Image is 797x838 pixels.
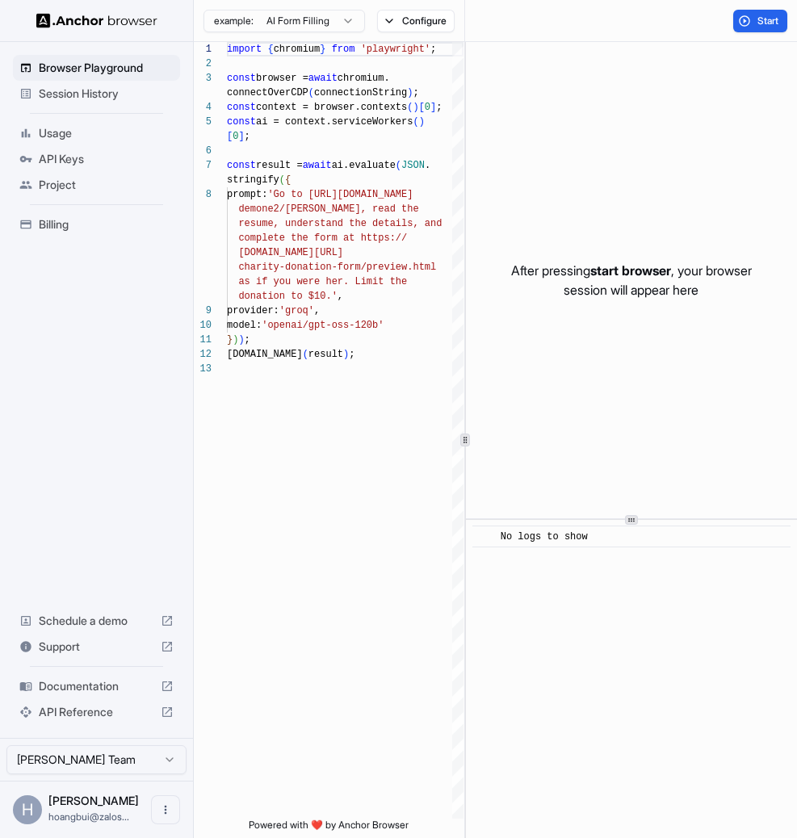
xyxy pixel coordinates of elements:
div: Project [13,172,180,198]
span: const [227,160,256,171]
span: await [308,73,338,84]
span: [DOMAIN_NAME][URL] [238,247,343,258]
span: } [227,334,233,346]
div: 3 [194,71,212,86]
div: 1 [194,42,212,57]
div: 4 [194,100,212,115]
div: 8 [194,187,212,202]
div: Schedule a demo [13,608,180,634]
span: const [227,73,256,84]
div: 12 [194,347,212,362]
span: API Reference [39,704,154,720]
span: ; [413,87,418,98]
span: ] [430,102,436,113]
div: 2 [194,57,212,71]
span: ( [308,87,314,98]
div: Support [13,634,180,660]
div: Browser Playground [13,55,180,81]
span: Hoang Bui [48,794,139,807]
span: connectOverCDP [227,87,308,98]
span: Usage [39,125,174,141]
span: connectionString [314,87,407,98]
span: stringify [227,174,279,186]
span: Powered with ❤️ by Anchor Browser [249,819,409,838]
span: charity-donation-form/preview.html [238,262,436,273]
span: { [285,174,291,186]
div: 13 [194,362,212,376]
span: ( [279,174,285,186]
span: ) [238,334,244,346]
span: context = browser.contexts [256,102,407,113]
span: start browser [590,262,671,279]
span: Documentation [39,678,154,694]
div: 7 [194,158,212,173]
div: 10 [194,318,212,333]
span: ) [233,334,238,346]
span: model: [227,320,262,331]
span: 0 [425,102,430,113]
span: Support [39,639,154,655]
span: ​ [480,529,489,545]
span: 'Go to [URL][DOMAIN_NAME] [267,189,413,200]
span: ( [303,349,308,360]
span: ai.evaluate [332,160,396,171]
span: [DOMAIN_NAME] [227,349,303,360]
div: 9 [194,304,212,318]
span: 'groq' [279,305,314,316]
span: Browser Playground [39,60,174,76]
span: ; [245,131,250,142]
span: prompt: [227,189,267,200]
span: browser = [256,73,308,84]
span: ( [413,116,418,128]
span: import [227,44,262,55]
span: Billing [39,216,174,233]
span: , [314,305,320,316]
span: example: [214,15,254,27]
div: Usage [13,120,180,146]
span: complete the form at https:// [238,233,407,244]
span: API Keys [39,151,174,167]
span: } [320,44,325,55]
span: 'playwright' [361,44,430,55]
span: result = [256,160,303,171]
span: No logs to show [501,531,588,543]
p: After pressing , your browser session will appear here [511,261,752,300]
span: const [227,102,256,113]
span: ) [343,349,349,360]
button: Configure [377,10,455,32]
span: ) [407,87,413,98]
span: from [332,44,355,55]
span: donation to $10.' [238,291,337,302]
span: ; [436,102,442,113]
span: const [227,116,256,128]
span: Project [39,177,174,193]
span: chromium. [338,73,390,84]
span: provider: [227,305,279,316]
span: demone2/[PERSON_NAME], read the [238,203,418,215]
div: API Reference [13,699,180,725]
span: ; [430,44,436,55]
span: Session History [39,86,174,102]
span: [ [419,102,425,113]
div: Documentation [13,673,180,699]
div: H [13,795,42,824]
span: Schedule a demo [39,613,154,629]
div: Billing [13,212,180,237]
span: ( [396,160,401,171]
span: hoangbui@zalos.io [48,811,129,823]
span: chromium [274,44,321,55]
div: 11 [194,333,212,347]
span: resume, understand the details, and [238,218,442,229]
div: Session History [13,81,180,107]
span: 'openai/gpt-oss-120b' [262,320,384,331]
span: ; [349,349,354,360]
span: ] [238,131,244,142]
span: . [425,160,430,171]
span: await [303,160,332,171]
span: Start [757,15,780,27]
div: 6 [194,144,212,158]
span: ) [419,116,425,128]
span: ai = context.serviceWorkers [256,116,413,128]
span: ) [413,102,418,113]
span: result [308,349,343,360]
